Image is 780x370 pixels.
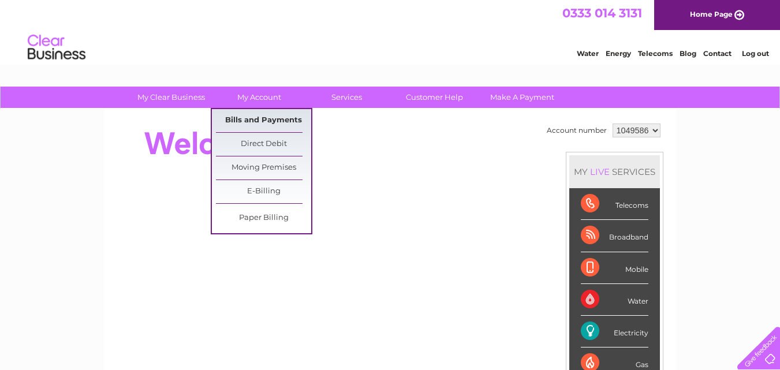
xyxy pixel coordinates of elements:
[581,188,648,220] div: Telecoms
[216,133,311,156] a: Direct Debit
[703,49,732,58] a: Contact
[577,49,599,58] a: Water
[118,6,663,56] div: Clear Business is a trading name of Verastar Limited (registered in [GEOGRAPHIC_DATA] No. 3667643...
[569,155,660,188] div: MY SERVICES
[387,87,482,108] a: Customer Help
[544,121,610,140] td: Account number
[124,87,219,108] a: My Clear Business
[581,316,648,347] div: Electricity
[216,109,311,132] a: Bills and Payments
[606,49,631,58] a: Energy
[581,252,648,284] div: Mobile
[216,156,311,180] a: Moving Premises
[638,49,673,58] a: Telecoms
[216,207,311,230] a: Paper Billing
[588,166,612,177] div: LIVE
[475,87,570,108] a: Make A Payment
[299,87,394,108] a: Services
[581,284,648,316] div: Water
[211,87,307,108] a: My Account
[27,30,86,65] img: logo.png
[216,180,311,203] a: E-Billing
[581,220,648,252] div: Broadband
[742,49,769,58] a: Log out
[680,49,696,58] a: Blog
[562,6,642,20] a: 0333 014 3131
